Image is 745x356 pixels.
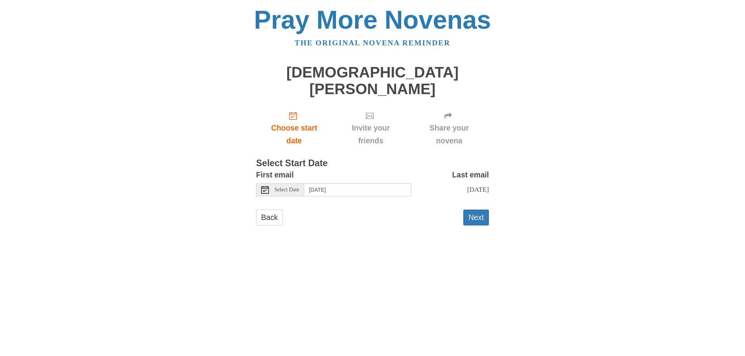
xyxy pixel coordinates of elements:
span: Select Date [274,187,299,193]
a: Choose start date [256,105,332,151]
span: Choose start date [264,122,324,147]
a: Pray More Novenas [254,5,491,34]
h1: [DEMOGRAPHIC_DATA][PERSON_NAME] [256,64,489,97]
a: The original novena reminder [295,39,450,47]
h3: Select Start Date [256,158,489,169]
a: Back [256,210,283,225]
span: Invite your friends [340,122,402,147]
div: Click "Next" to confirm your start date first. [332,105,409,151]
button: Next [463,210,489,225]
div: Click "Next" to confirm your start date first. [409,105,489,151]
span: Share your novena [417,122,481,147]
span: [DATE] [467,186,489,193]
label: Last email [452,169,489,181]
label: First email [256,169,294,181]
